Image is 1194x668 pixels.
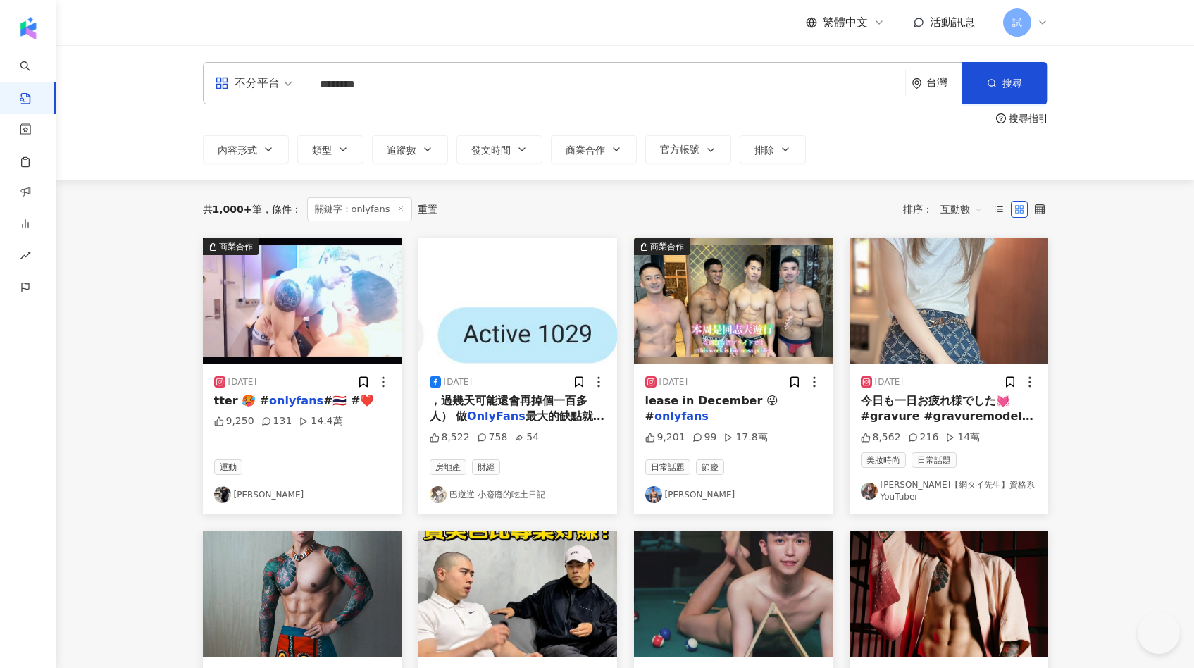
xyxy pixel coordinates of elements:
span: 房地產 [430,459,466,475]
div: 17.8萬 [723,431,767,445]
img: KOL Avatar [430,486,447,503]
button: 內容形式 [203,135,289,163]
span: question-circle [996,113,1006,123]
span: 關鍵字：onlyfans [307,197,412,221]
span: 內容形式 [218,144,257,156]
div: [DATE] [228,376,257,388]
a: KOL Avatar[PERSON_NAME] [214,486,390,503]
div: 131 [261,414,292,428]
span: 繁體中文 [823,15,868,30]
button: 排除 [740,135,806,163]
div: [DATE] [659,376,688,388]
button: 商業合作 [551,135,637,163]
img: post-image [634,531,833,657]
img: post-image [634,238,833,364]
span: appstore [215,76,229,90]
span: 官方帳號 [660,144,699,155]
div: 758 [477,431,508,445]
div: 14萬 [945,431,980,445]
a: KOL Avatar[PERSON_NAME] [645,486,821,503]
span: ，過幾天可能還會再掉個一百多人） 做 [430,394,587,423]
iframe: Help Scout Beacon - Open [1138,612,1180,654]
span: 1,000+ [213,204,252,215]
span: 互動數 [940,198,983,221]
span: 運動 [214,459,242,475]
img: post-image [850,238,1048,364]
span: 類型 [312,144,332,156]
div: 54 [514,431,539,445]
a: search [20,51,48,106]
span: environment [912,78,922,89]
img: KOL Avatar [645,486,662,503]
div: 8,522 [430,431,470,445]
div: [DATE] [875,376,904,388]
div: 台灣 [926,77,962,89]
a: KOL Avatar巴逆逆-小廢廢的吃土日記 [430,486,606,503]
span: lease in December 😜 # [645,394,778,423]
button: 搜尋 [962,62,1047,104]
div: 216 [908,431,939,445]
div: 搜尋指引 [1009,113,1048,124]
div: 9,201 [645,431,685,445]
span: 追蹤數 [387,144,416,156]
img: post-image [203,531,402,657]
span: 節慶 [696,459,724,475]
img: post-image [418,238,617,364]
span: #🇹🇭 #❤️ [323,394,374,407]
button: 追蹤數 [372,135,448,163]
div: 重置 [418,204,437,215]
button: 發文時間 [456,135,542,163]
span: 美妝時尚 [861,452,906,468]
div: 8,562 [861,431,901,445]
div: 9,250 [214,414,254,428]
span: 日常話題 [912,452,957,468]
span: 試 [1012,15,1022,30]
img: KOL Avatar [861,483,878,500]
img: logo icon [17,17,39,39]
span: 條件 ： [262,204,301,215]
span: 排除 [754,144,774,156]
button: 類型 [297,135,363,163]
button: 商業合作 [634,238,833,364]
mark: onlyfans [654,409,709,423]
a: KOL Avatar[PERSON_NAME]【網タイ先生】資格系YouTuber [861,479,1037,503]
mark: OnlyFans [467,409,526,423]
img: KOL Avatar [214,486,231,503]
img: post-image [850,531,1048,657]
div: 不分平台 [215,72,280,94]
span: 活動訊息 [930,16,975,29]
div: 99 [692,431,717,445]
span: 搜尋 [1002,78,1022,89]
span: 商業合作 [566,144,605,156]
span: rise [20,242,31,273]
img: post-image [418,531,617,657]
span: 財經 [472,459,500,475]
div: 14.4萬 [299,414,342,428]
span: 今日も一日お疲れ様でした💓 #gravure #gravuremodel #onlyfangirl [861,394,1033,439]
span: 發文時間 [471,144,511,156]
span: 日常話題 [645,459,690,475]
button: 官方帳號 [645,135,731,163]
div: 共 筆 [203,204,262,215]
img: post-image [203,238,402,364]
div: 商業合作 [650,240,684,254]
mark: onlyfans [269,394,323,407]
button: 商業合作 [203,238,402,364]
span: tter 🥵 # [214,394,270,407]
div: [DATE] [444,376,473,388]
div: 商業合作 [219,240,253,254]
div: 排序： [903,198,990,221]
